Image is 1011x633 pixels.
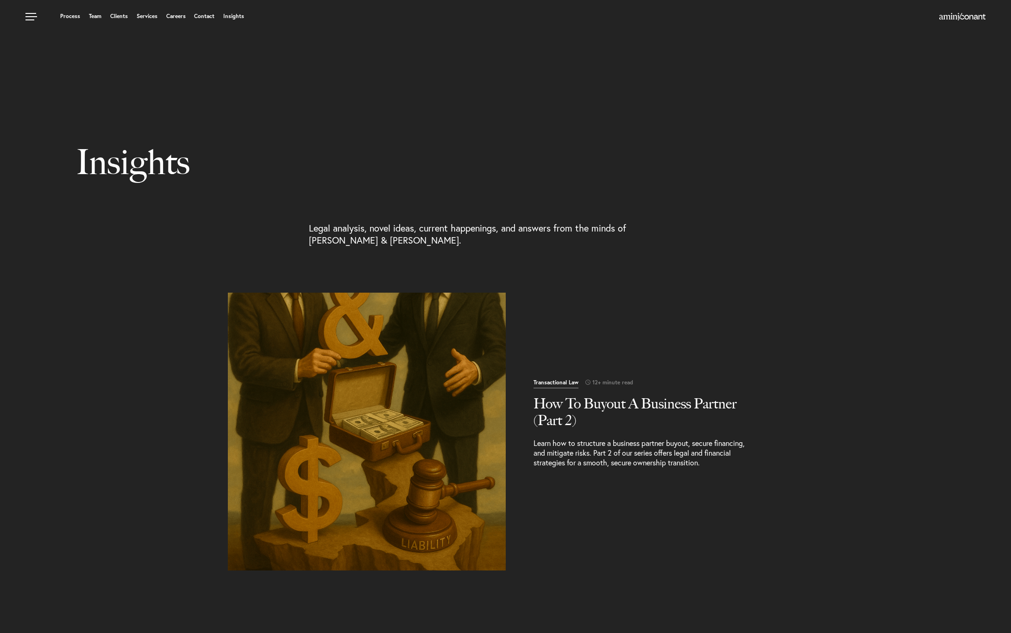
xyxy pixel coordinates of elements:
[137,13,157,19] a: Services
[89,13,101,19] a: Team
[939,13,986,20] img: Amini & Conant
[534,438,756,467] p: Learn how to structure a business partner buyout, secure financing, and mitigate risks. Part 2 of...
[534,380,578,389] span: Transactional Law
[534,378,756,467] a: Read More
[534,395,756,429] h2: How To Buyout A Business Partner (Part 2)
[578,380,633,385] span: 12+ minute read
[110,13,128,19] a: Clients
[585,380,590,385] img: icon-time-light.svg
[166,13,186,19] a: Careers
[228,293,506,570] a: Read More
[60,13,80,19] a: Process
[939,13,986,21] a: Home
[223,13,244,19] a: Insights
[228,293,506,570] img: business partnership agreements
[194,13,214,19] a: Contact
[309,222,649,246] p: Legal analysis, novel ideas, current happenings, and answers from the minds of [PERSON_NAME] & [P...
